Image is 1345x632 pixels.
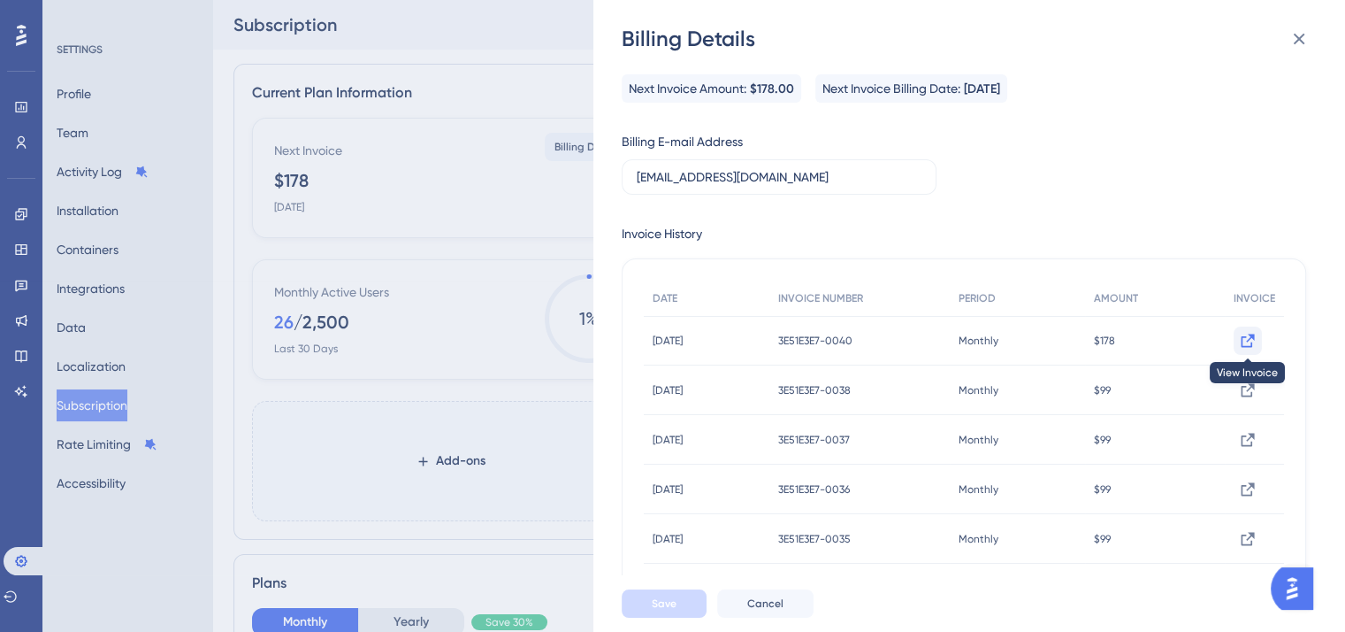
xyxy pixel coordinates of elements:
[1094,532,1111,546] span: $99
[637,167,921,187] input: E-mail
[653,334,683,348] span: [DATE]
[778,482,850,497] span: 3E51E3E7-0036
[822,78,960,99] span: Next Invoice Billing Date:
[964,79,1000,100] span: [DATE]
[652,597,676,611] span: Save
[653,532,683,546] span: [DATE]
[653,482,683,497] span: [DATE]
[778,291,863,305] span: INVOICE NUMBER
[1094,291,1138,305] span: AMOUNT
[778,334,852,348] span: 3E51E3E7-0040
[622,590,707,618] button: Save
[778,433,850,447] span: 3E51E3E7-0037
[629,78,746,99] span: Next Invoice Amount:
[1271,562,1324,615] iframe: UserGuiding AI Assistant Launcher
[1094,433,1111,447] span: $99
[653,383,683,397] span: [DATE]
[959,334,998,348] span: Monthly
[622,131,743,152] div: Billing E-mail Address
[959,291,996,305] span: PERIOD
[622,25,1320,53] div: Billing Details
[622,223,702,244] div: Invoice History
[750,79,794,100] span: $178.00
[959,532,998,546] span: Monthly
[959,383,998,397] span: Monthly
[1094,334,1115,348] span: $178
[778,383,851,397] span: 3E51E3E7-0038
[959,482,998,497] span: Monthly
[778,532,851,546] span: 3E51E3E7-0035
[747,597,783,611] span: Cancel
[653,433,683,447] span: [DATE]
[717,590,814,618] button: Cancel
[1094,383,1111,397] span: $99
[1234,291,1275,305] span: INVOICE
[1094,482,1111,497] span: $99
[653,291,677,305] span: DATE
[959,433,998,447] span: Monthly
